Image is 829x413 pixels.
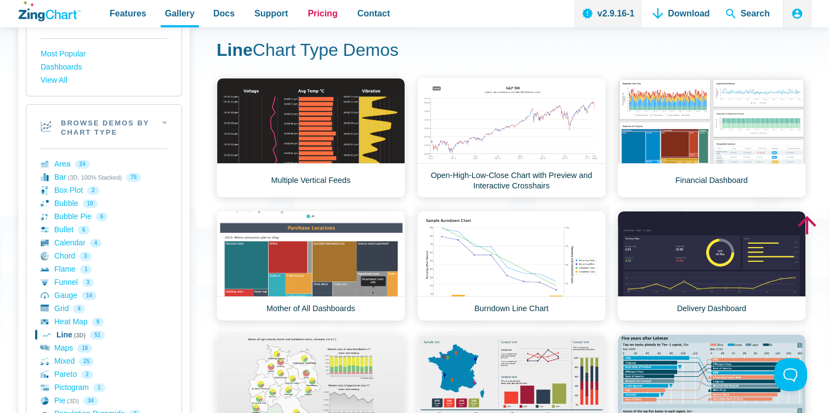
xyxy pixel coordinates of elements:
[217,40,253,60] strong: Line
[617,211,806,321] a: Delivery Dashboard
[19,1,81,21] a: ZingChart Logo. Click to return to the homepage
[417,78,606,198] a: Open-High-Low-Close Chart with Preview and Interactive Crosshairs
[217,211,405,321] a: Mother of All Dashboards
[41,61,167,74] a: Dashboards
[213,6,235,21] span: Docs
[26,105,181,148] h2: Browse Demos By Chart Type
[41,48,167,61] a: Most Popular
[41,74,167,87] a: View All
[308,6,337,21] span: Pricing
[110,6,146,21] span: Features
[254,6,288,21] span: Support
[217,39,805,64] h1: Chart Type Demos
[617,78,806,198] a: Financial Dashboard
[165,6,195,21] span: Gallery
[417,211,606,321] a: Burndown Line Chart
[774,358,807,391] iframe: Toggle Customer Support
[217,78,405,198] a: Multiple Vertical Feeds
[357,6,390,21] span: Contact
